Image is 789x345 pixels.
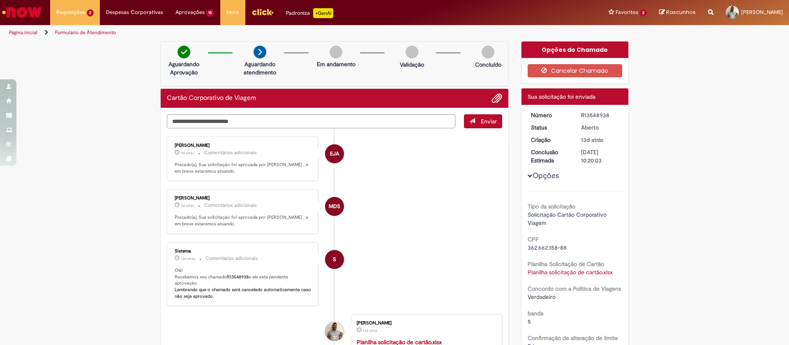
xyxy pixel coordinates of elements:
[227,274,249,280] b: R13548938
[204,202,257,209] small: Comentários adicionais
[528,93,595,100] span: Sua solicitação foi enviada
[475,60,501,69] p: Concluído
[9,29,37,36] a: Página inicial
[528,310,543,317] b: banda
[482,46,494,58] img: img-circle-grey.png
[330,144,339,164] span: EJA
[581,136,619,144] div: 18/09/2025 21:24:06
[181,151,194,155] time: 23/09/2025 11:20:03
[616,8,638,16] span: Favoritos
[175,162,311,174] p: Prezado(a), Sua solicitação foi aprovada por [PERSON_NAME] , e em breve estaremos atuando.
[333,250,336,269] span: S
[528,334,618,342] b: Confirmação de alteração de limite
[181,203,194,208] time: 22/09/2025 18:48:02
[581,136,603,144] span: 13d atrás
[175,267,311,300] p: Olá! Recebemos seu chamado e ele esta pendente aprovação.
[286,8,333,18] div: Padroniza
[528,203,575,210] b: Tipo da solicitação
[175,143,311,148] div: [PERSON_NAME]
[181,256,195,261] time: 18/09/2025 21:24:18
[330,46,342,58] img: img-circle-grey.png
[167,95,256,102] h2: Cartão Corporativo de Viagem Histórico de tíquete
[666,8,696,16] span: Rascunhos
[254,46,266,58] img: arrow-next.png
[175,287,312,299] b: Lembrando que o chamado será cancelado automaticamente caso não seja aprovado.
[525,111,575,119] dt: Número
[181,203,194,208] span: 9d atrás
[525,123,575,132] dt: Status
[400,60,424,69] p: Validação
[205,255,258,262] small: Comentários adicionais
[521,42,629,58] div: Opções do Chamado
[741,9,783,16] span: [PERSON_NAME]
[363,328,377,333] time: 18/09/2025 21:23:15
[481,118,497,125] span: Enviar
[167,114,455,128] textarea: Digite sua mensagem aqui...
[528,269,613,276] a: Download de Planilha solicitação de cartão.xlsx
[528,244,567,251] span: 362.662.158-88
[581,111,619,119] div: R13548938
[525,136,575,144] dt: Criação
[528,236,538,243] b: CPF
[175,214,311,227] p: Prezado(a), Sua solicitação foi aprovada por [PERSON_NAME] , e em breve estaremos atuando.
[325,144,344,163] div: Emilio Jose Andres Casado
[528,318,531,325] span: 5
[581,148,619,164] div: [DATE] 10:20:03
[251,6,274,18] img: click_logo_yellow_360x200.png
[528,64,623,77] button: Cancelar Chamado
[659,9,696,16] a: Rascunhos
[1,4,43,21] img: ServiceNow
[6,25,520,40] ul: Trilhas de página
[528,285,621,292] b: Concordo com a Política de Viagens
[56,8,85,16] span: Requisições
[406,46,418,58] img: img-circle-grey.png
[175,196,311,201] div: [PERSON_NAME]
[313,8,333,18] p: +GenAi
[317,60,355,68] p: Em andamento
[164,60,204,76] p: Aguardando Aprovação
[175,8,205,16] span: Aprovações
[491,93,502,104] button: Adicionar anexos
[528,293,556,301] span: Verdadeiro
[325,250,344,269] div: System
[325,322,344,341] div: Caio Silva Poitena
[357,321,494,326] div: [PERSON_NAME]
[181,256,195,261] span: 13d atrás
[87,9,94,16] span: 2
[640,9,647,16] span: 2
[55,29,116,36] a: Formulário de Atendimento
[525,148,575,164] dt: Conclusão Estimada
[464,114,502,128] button: Enviar
[178,46,190,58] img: check-circle-green.png
[181,151,194,155] span: 9d atrás
[175,249,311,254] div: Sistema
[106,8,163,16] span: Despesas Corporativas
[363,328,377,333] span: 13d atrás
[528,211,608,227] span: Solicitação Cartão Corporativo Viagem
[206,9,215,16] span: 15
[325,197,344,216] div: Mariana De Senna Silva Araujo
[204,149,257,156] small: Comentários adicionais
[581,123,619,132] div: Aberto
[528,260,604,268] b: Planilha Solicitação de Cartão
[329,197,340,216] span: MDS
[226,8,239,16] span: More
[240,60,280,76] p: Aguardando atendimento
